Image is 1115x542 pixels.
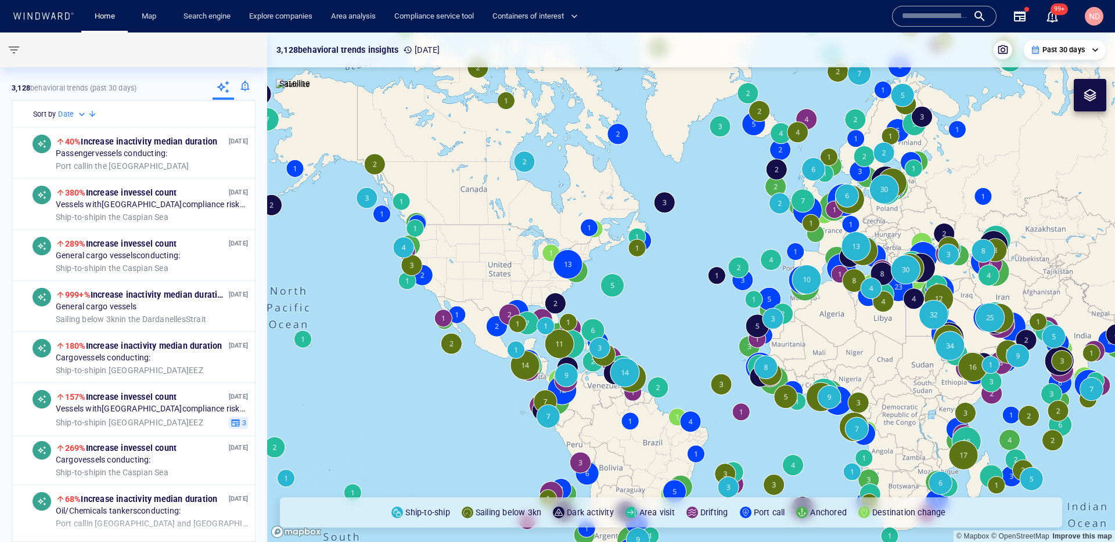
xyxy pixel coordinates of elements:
[65,341,86,351] span: 180%
[132,6,170,27] button: Map
[65,137,218,146] span: Increase in activity median duration
[65,443,86,453] span: 269%
[65,392,86,402] span: 157%
[229,391,248,402] p: [DATE]
[229,493,248,504] p: [DATE]
[956,532,989,540] a: Mapbox
[65,443,177,453] span: Increase in vessel count
[86,6,123,27] button: Home
[56,200,248,210] span: Vessels with [GEOGRAPHIC_DATA] compliance risks conducting:
[229,187,248,198] p: [DATE]
[12,83,136,93] p: behavioral trends (Past 30 days)
[1031,45,1099,55] div: Past 30 days
[326,6,380,27] a: Area analysis
[229,238,248,249] p: [DATE]
[56,417,100,427] span: Ship-to-ship
[229,289,248,300] p: [DATE]
[56,161,189,171] span: in the [GEOGRAPHIC_DATA]
[405,505,449,519] p: Ship-to-ship
[488,6,588,27] button: Containers of interest
[56,302,136,312] span: General cargo vessels
[12,84,30,92] strong: 3,128
[179,6,235,27] a: Search engine
[56,365,203,375] span: in [GEOGRAPHIC_DATA] EEZ
[65,239,177,248] span: Increase in vessel count
[271,525,322,539] a: Mapbox logo
[276,79,310,91] img: satellite
[244,6,317,27] a: Explore companies
[567,505,614,519] p: Dark activity
[56,417,203,428] span: in [GEOGRAPHIC_DATA] EEZ
[56,353,151,363] span: Cargo vessels conducting:
[267,32,1115,542] canvas: Map
[56,149,168,159] span: Passenger vessels conducting:
[65,290,91,299] span: 999+%
[56,251,180,261] span: General cargo vessels conducting:
[65,341,222,351] span: Increase in activity median duration
[65,392,177,402] span: Increase in vessel count
[65,494,81,504] span: 68%
[65,188,177,197] span: Increase in vessel count
[1082,5,1106,28] button: ND
[229,442,248,453] p: [DATE]
[65,494,218,504] span: Increase in activity median duration
[56,161,87,170] span: Port call
[56,212,168,222] span: in the Caspian Sea
[56,314,206,324] span: in the Dardanelles Strait
[229,340,248,351] p: [DATE]
[492,10,578,23] span: Containers of interest
[872,505,946,519] p: Destination change
[56,365,100,374] span: Ship-to-ship
[1042,45,1085,55] p: Past 30 days
[1045,9,1059,23] div: Notification center
[476,505,541,519] p: Sailing below 3kn
[65,137,81,146] span: 40%
[1066,490,1106,533] iframe: Chat
[754,505,785,519] p: Port call
[1089,12,1100,21] span: ND
[65,290,227,299] span: Increase in activity median duration
[240,417,246,428] span: 3
[56,506,181,516] span: Oil/Chemicals tankers conducting:
[229,136,248,147] p: [DATE]
[1052,532,1112,540] a: Map feedback
[279,77,310,91] p: Satellite
[58,109,74,120] h6: Date
[276,43,398,57] p: 3,128 behavioral trends insights
[56,467,100,476] span: Ship-to-ship
[810,505,847,519] p: Anchored
[65,188,86,197] span: 380%
[56,263,100,272] span: Ship-to-ship
[56,212,100,221] span: Ship-to-ship
[56,455,151,465] span: Cargo vessels conducting:
[403,43,440,57] p: [DATE]
[1045,9,1059,23] button: 99+
[56,404,248,414] span: Vessels with [GEOGRAPHIC_DATA] compliance risks conducting:
[991,532,1049,540] a: OpenStreetMap
[33,109,56,120] h6: Sort by
[639,505,675,519] p: Area visit
[58,109,88,120] div: Date
[229,416,248,429] button: 3
[1043,7,1062,26] a: 99+
[390,6,479,27] a: Compliance service tool
[90,6,120,27] a: Home
[137,6,165,27] a: Map
[56,314,120,323] span: Sailing below 3kn
[700,505,728,519] p: Drifting
[65,239,86,248] span: 289%
[56,263,168,273] span: in the Caspian Sea
[56,467,168,478] span: in the Caspian Sea
[1051,3,1068,15] span: 99+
